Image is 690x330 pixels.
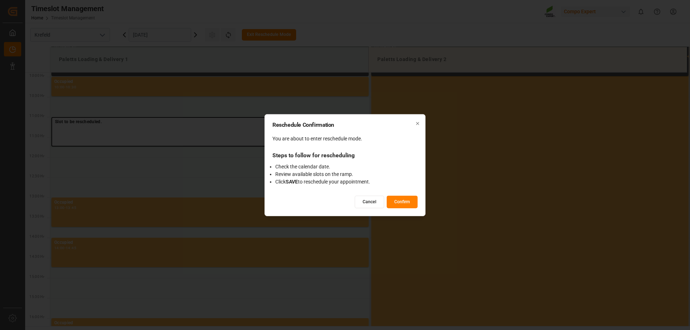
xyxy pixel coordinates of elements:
[272,135,418,143] div: You are about to enter reschedule mode.
[272,151,418,160] div: Steps to follow for rescheduling
[387,196,418,208] button: Confirm
[286,179,298,185] strong: SAVE
[275,163,418,171] li: Check the calendar date.
[275,178,418,186] li: Click to reschedule your appointment.
[355,196,384,208] button: Cancel
[272,122,418,127] h2: Reschedule Confirmation
[275,171,418,178] li: Review available slots on the ramp.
